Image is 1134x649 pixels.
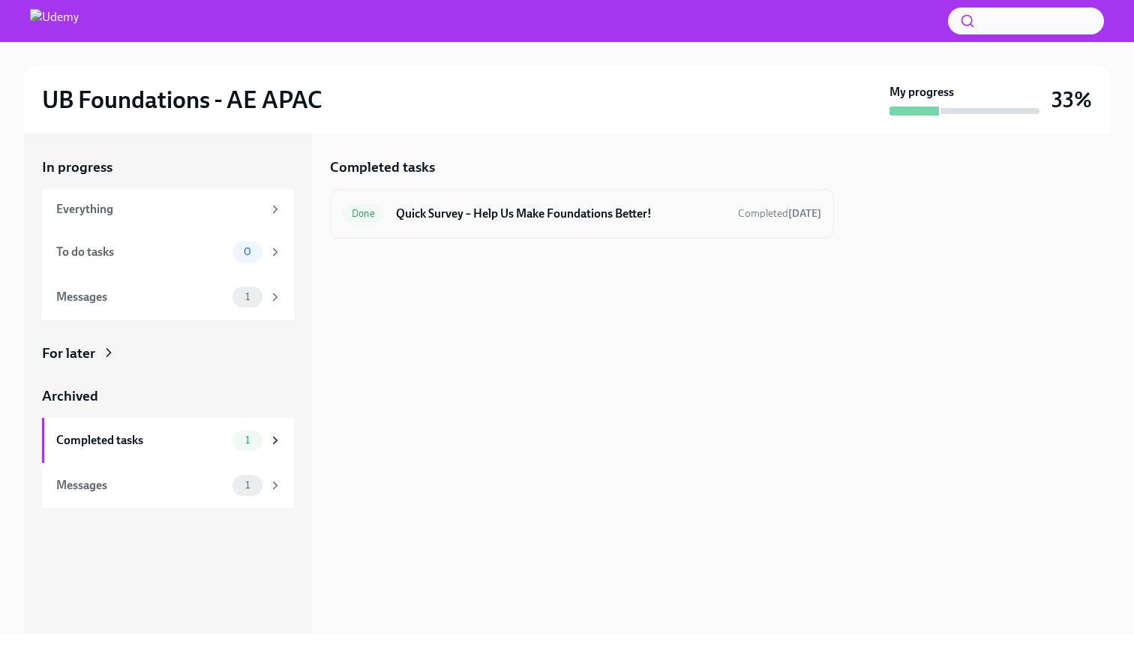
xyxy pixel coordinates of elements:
[56,201,262,218] div: Everything
[236,291,259,302] span: 1
[30,9,79,33] img: Udemy
[396,206,726,222] h6: Quick Survey – Help Us Make Foundations Better!
[42,463,294,508] a: Messages1
[56,289,226,305] div: Messages
[42,158,294,177] a: In progress
[330,158,435,177] h5: Completed tasks
[1051,86,1092,113] h3: 33%
[738,206,821,221] span: September 21st, 2025 10:58
[42,230,294,275] a: To do tasks0
[236,434,259,446] span: 1
[42,189,294,230] a: Everything
[56,244,226,260] div: To do tasks
[343,208,384,219] span: Done
[738,207,821,220] span: Completed
[236,479,259,491] span: 1
[42,344,294,363] a: For later
[42,386,294,406] a: Archived
[235,246,260,257] span: 0
[42,344,95,363] div: For later
[56,432,226,449] div: Completed tasks
[343,202,821,226] a: DoneQuick Survey – Help Us Make Foundations Better!Completed[DATE]
[42,418,294,463] a: Completed tasks1
[889,84,954,101] strong: My progress
[42,275,294,320] a: Messages1
[788,207,821,220] strong: [DATE]
[56,477,226,494] div: Messages
[42,85,322,115] h2: UB Foundations - AE APAC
